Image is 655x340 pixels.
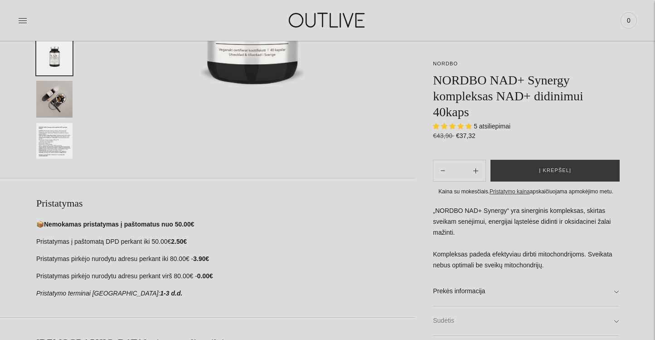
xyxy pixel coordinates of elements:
strong: 0.00€ [197,272,213,280]
button: Add product quantity [433,160,452,182]
a: Prekės informacija [433,277,619,306]
a: Sudėtis [433,306,619,335]
a: 0 [621,10,637,30]
a: Pristatymo kaina [490,188,530,195]
div: Kaina su mokesčiais. apskaičiuojama apmokėjimo metu. [433,187,619,197]
p: „NORDBO NAD+ Synergy“ yra sinerginis kompleksas, skirtas sveikam senėjimui, energijai ląstelėse d... [433,206,619,271]
p: Pristatymas pirkėjo nurodytu adresu perkant iki 80.00€ - [36,254,415,265]
button: Translation missing: en.general.accessibility.image_thumbail [36,81,73,118]
span: 5.00 stars [433,123,474,130]
strong: 1-3 d.d. [160,290,182,297]
button: Translation missing: en.general.accessibility.image_thumbail [36,123,73,160]
h2: Pristatymas [36,197,415,210]
button: Translation missing: en.general.accessibility.image_thumbail [36,39,73,75]
s: €43,90 [433,132,454,139]
img: OUTLIVE [271,5,384,36]
h1: NORDBO NAD+ Synergy kompleksas NAD+ didinimui 40kaps [433,72,619,120]
span: 5 atsiliepimai [474,123,510,130]
a: NORDBO [433,61,458,66]
span: 0 [622,14,635,27]
button: Į krepšelį [490,160,620,182]
p: Pristatymas į paštomatą DPD perkant iki 50.00€ [36,237,415,247]
strong: Nemokamas pristatymas į paštomatus nuo 50.00€ [44,221,194,228]
em: Pristatymo terminai [GEOGRAPHIC_DATA]: [36,290,160,297]
button: Subtract product quantity [466,160,485,182]
strong: 2.50€ [171,238,187,245]
p: Pristatymas pirkėjo nurodytu adresu perkant virš 80.00€ - [36,271,415,282]
span: Į krepšelį [539,166,571,175]
p: 📦 [36,219,415,230]
input: Product quantity [452,164,466,177]
span: €37,32 [456,132,475,139]
strong: 3.90€ [193,255,209,262]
